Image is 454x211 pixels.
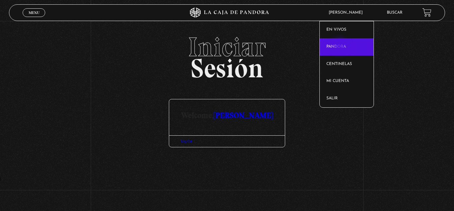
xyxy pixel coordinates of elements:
h2: Sesión [9,34,445,76]
a: En vivos [320,21,374,39]
span: Iniciar [9,34,445,60]
a: [PERSON_NAME] [214,110,273,120]
h3: Welcome, [169,99,285,119]
a: Log Out [181,139,192,143]
span: Menu [29,11,40,15]
a: Pandora [320,38,374,56]
a: Mi cuenta [320,73,374,90]
span: Cerrar [26,16,42,21]
a: Salir [320,90,374,107]
a: Centinelas [320,56,374,73]
a: Buscar [387,11,402,15]
span: [PERSON_NAME] [325,11,369,15]
a: View your shopping cart [422,8,431,17]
